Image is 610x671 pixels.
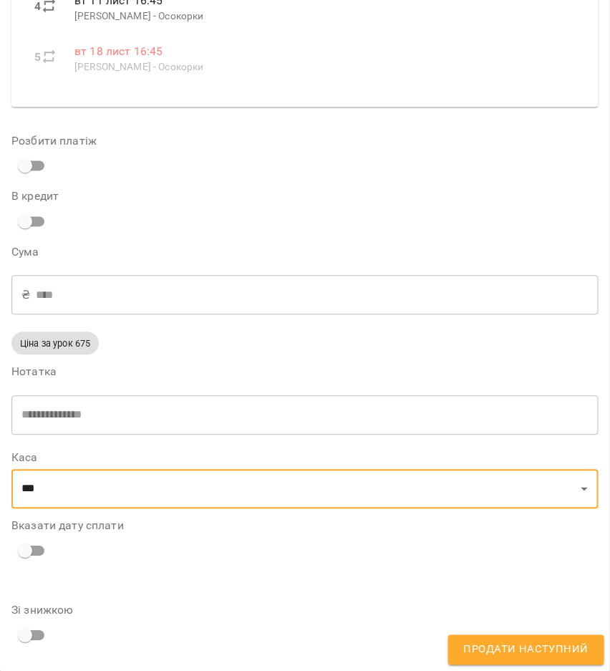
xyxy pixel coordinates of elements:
p: [PERSON_NAME] - Осокорки [74,60,576,74]
label: В кредит [11,191,599,203]
span: Продати наступний [464,641,589,660]
label: Сума [11,247,599,259]
span: вт 18 лист 16:45 [74,44,163,58]
label: Зі знижкою [11,605,599,617]
button: Продати наступний [448,635,604,665]
label: 5 [34,49,41,66]
label: Каса [11,453,599,464]
label: Нотатка [11,367,599,378]
span: Ціна за урок 675 [11,337,99,351]
label: Вказати дату сплати [11,521,599,532]
label: Розбити платіж [11,136,599,148]
p: ₴ [21,287,30,304]
p: [PERSON_NAME] - Осокорки [74,9,576,24]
